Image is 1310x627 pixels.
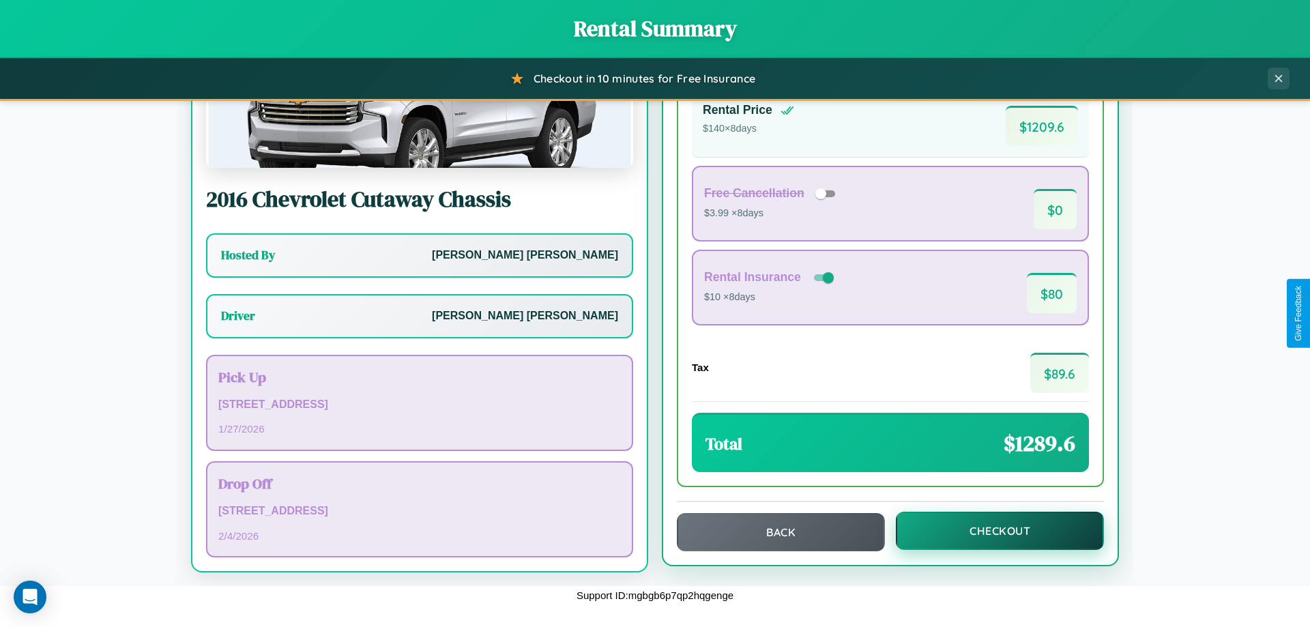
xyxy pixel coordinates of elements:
[14,581,46,613] div: Open Intercom Messenger
[704,205,840,222] p: $3.99 × 8 days
[218,527,621,545] p: 2 / 4 / 2026
[677,513,885,551] button: Back
[1004,428,1075,458] span: $ 1289.6
[432,246,618,265] p: [PERSON_NAME] [PERSON_NAME]
[432,306,618,326] p: [PERSON_NAME] [PERSON_NAME]
[703,120,794,138] p: $ 140 × 8 days
[218,420,621,438] p: 1 / 27 / 2026
[218,473,621,493] h3: Drop Off
[218,367,621,387] h3: Pick Up
[704,270,801,285] h4: Rental Insurance
[577,586,733,604] p: Support ID: mgbgb6p7qp2hqgenge
[705,433,742,455] h3: Total
[703,103,772,117] h4: Rental Price
[221,247,275,263] h3: Hosted By
[206,184,633,214] h2: 2016 Chevrolet Cutaway Chassis
[1034,189,1077,229] span: $ 0
[704,289,836,306] p: $10 × 8 days
[896,512,1104,550] button: Checkout
[534,72,755,85] span: Checkout in 10 minutes for Free Insurance
[218,501,621,521] p: [STREET_ADDRESS]
[1027,273,1077,313] span: $ 80
[14,14,1296,44] h1: Rental Summary
[692,362,709,373] h4: Tax
[704,186,804,201] h4: Free Cancellation
[221,308,255,324] h3: Driver
[218,395,621,415] p: [STREET_ADDRESS]
[1030,353,1089,393] span: $ 89.6
[1006,106,1078,146] span: $ 1209.6
[1294,286,1303,341] div: Give Feedback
